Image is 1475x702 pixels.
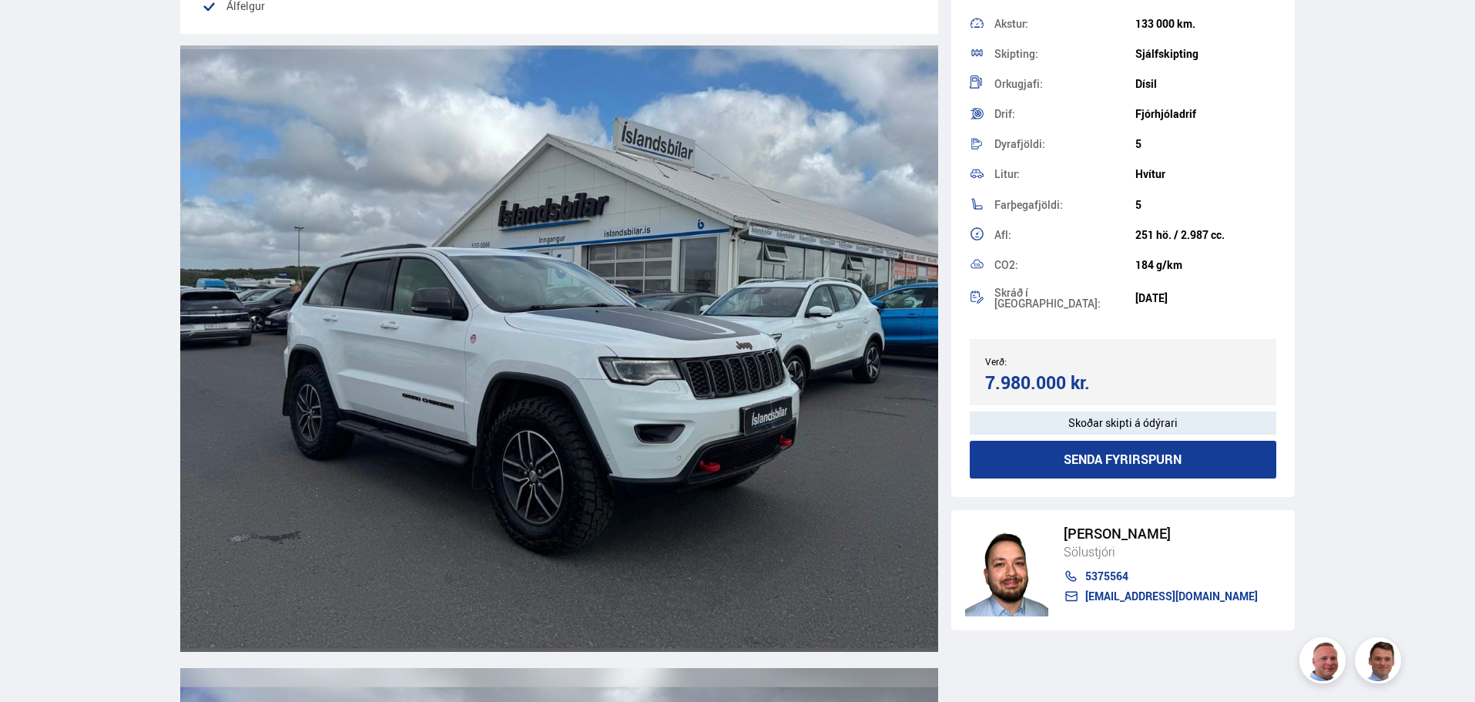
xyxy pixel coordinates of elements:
div: Skipting: [994,49,1135,59]
a: 5375564 [1064,570,1258,583]
div: Fjórhjóladrif [1135,108,1276,120]
div: [PERSON_NAME] [1064,526,1258,542]
div: Skoðar skipti á ódýrari [970,411,1277,435]
div: Verð: [985,356,1123,367]
div: Dísil [1135,78,1276,90]
div: Dyrafjöldi: [994,139,1135,149]
div: 5 [1135,138,1276,150]
button: Senda fyrirspurn [970,441,1277,479]
div: Sjálfskipting [1135,48,1276,60]
div: Hvítur [1135,168,1276,180]
img: siFngHWaQ9KaOqBr.png [1302,640,1348,686]
div: 184 g/km [1135,259,1276,271]
div: [DATE] [1135,292,1276,304]
div: Litur: [994,169,1135,180]
button: Opna LiveChat spjallviðmót [12,6,59,52]
a: [EMAIL_ADDRESS][DOMAIN_NAME] [1064,590,1258,603]
div: 251 hö. / 2.987 cc. [1135,229,1276,241]
div: 7.980.000 kr. [985,372,1118,393]
div: Sölustjóri [1064,542,1258,562]
div: 133 000 km. [1135,18,1276,30]
div: Skráð í [GEOGRAPHIC_DATA]: [994,287,1135,309]
div: CO2: [994,260,1135,270]
div: 5 [1135,199,1276,211]
img: nhp88E3Fdnt1Opn2.png [965,524,1048,616]
div: Afl: [994,230,1135,240]
div: Orkugjafi: [994,79,1135,89]
div: Drif: [994,109,1135,119]
div: Akstur: [994,18,1135,29]
img: FbJEzSuNWCJXmdc-.webp [1357,640,1403,686]
div: Farþegafjöldi: [994,200,1135,210]
img: 3365208.jpeg [180,45,938,652]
